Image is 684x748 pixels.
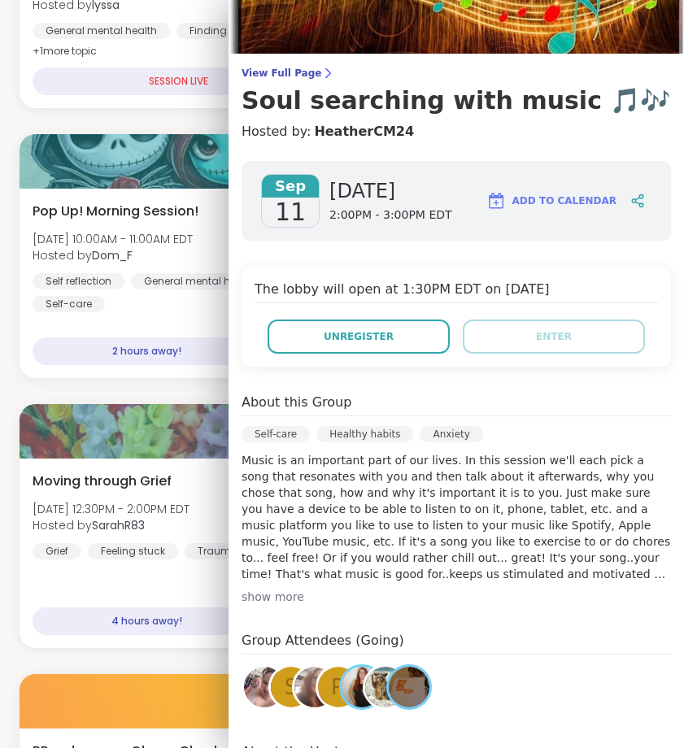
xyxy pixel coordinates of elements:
div: General mental health [33,23,170,39]
img: Shay2Olivia [244,667,285,707]
b: Dom_F [92,247,133,263]
div: Grief [33,543,81,559]
img: Vici [389,667,429,707]
span: Hosted by [33,247,193,263]
div: Self-care [242,426,310,442]
h4: Group Attendees (Going) [242,631,671,654]
a: HeatherCM24 [314,122,414,141]
h3: Soul searching with music 🎵🎶 [242,86,671,115]
span: 11 [275,198,306,227]
span: [DATE] [329,178,452,204]
span: 2:00PM - 3:00PM EDT [329,207,452,224]
button: Unregister [268,320,450,354]
a: SarahR83 [339,664,385,710]
span: View Full Page [242,67,671,80]
span: R [331,672,346,703]
a: Shay2Olivia [242,664,287,710]
div: 2 hours away! [33,337,261,365]
a: Vici [386,664,432,710]
a: View Full PageSoul searching with music 🎵🎶 [242,67,671,115]
span: Sep [262,175,319,198]
img: dodi [294,667,335,707]
div: Self reflection [33,273,124,289]
div: Feeling stuck [88,543,178,559]
span: [DATE] 10:00AM - 11:00AM EDT [33,231,193,247]
img: spencergmac [365,667,406,707]
div: Finding purpose [176,23,283,39]
h4: About this Group [242,393,351,412]
a: spencergmac [363,664,408,710]
img: SarahR83 [342,667,382,707]
div: General mental health [131,273,268,289]
span: Add to Calendar [512,194,616,208]
a: R [316,664,361,710]
span: Enter [536,329,572,344]
span: s [285,672,298,703]
a: s [268,664,314,710]
span: Moving through Grief [33,472,172,491]
span: Hosted by [33,517,190,533]
p: Music is an important part of our lives. In this session we'll each pick a song that resonates wi... [242,452,671,582]
div: SESSION LIVE [33,67,325,95]
span: [DATE] 12:30PM - 2:00PM EDT [33,501,190,517]
div: Healthy habits [316,426,413,442]
div: Self-care [33,296,105,312]
b: SarahR83 [92,517,145,533]
h4: Hosted by: [242,122,671,141]
button: Enter [463,320,645,354]
div: show more [242,589,671,605]
span: Unregister [324,329,394,344]
a: dodi [292,664,338,710]
div: Anxiety [420,426,482,442]
div: 4 hours away! [33,607,261,635]
h4: The lobby will open at 1:30PM EDT on [DATE] [255,280,658,303]
img: ShareWell Logomark [486,191,506,211]
button: Add to Calendar [479,181,624,220]
span: Pop Up! Morning Session! [33,202,198,221]
div: Trauma [185,543,251,559]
